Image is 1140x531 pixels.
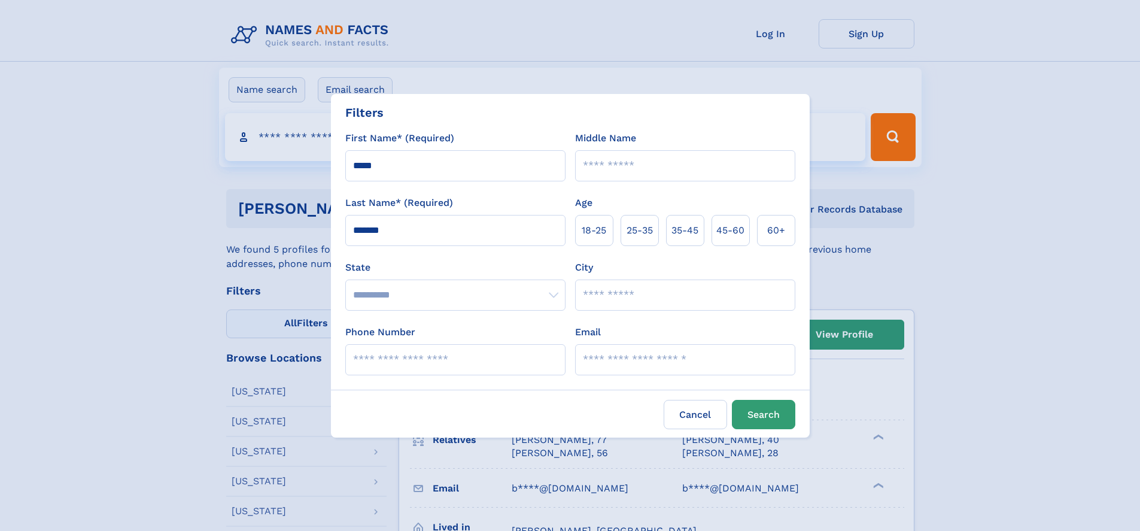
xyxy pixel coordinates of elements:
span: 45‑60 [716,223,744,238]
label: First Name* (Required) [345,131,454,145]
label: Age [575,196,592,210]
button: Search [732,400,795,429]
span: 60+ [767,223,785,238]
span: 35‑45 [671,223,698,238]
label: Middle Name [575,131,636,145]
label: State [345,260,566,275]
label: City [575,260,593,275]
label: Email [575,325,601,339]
label: Cancel [664,400,727,429]
label: Last Name* (Required) [345,196,453,210]
label: Phone Number [345,325,415,339]
div: Filters [345,104,384,122]
span: 25‑35 [627,223,653,238]
span: 18‑25 [582,223,606,238]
